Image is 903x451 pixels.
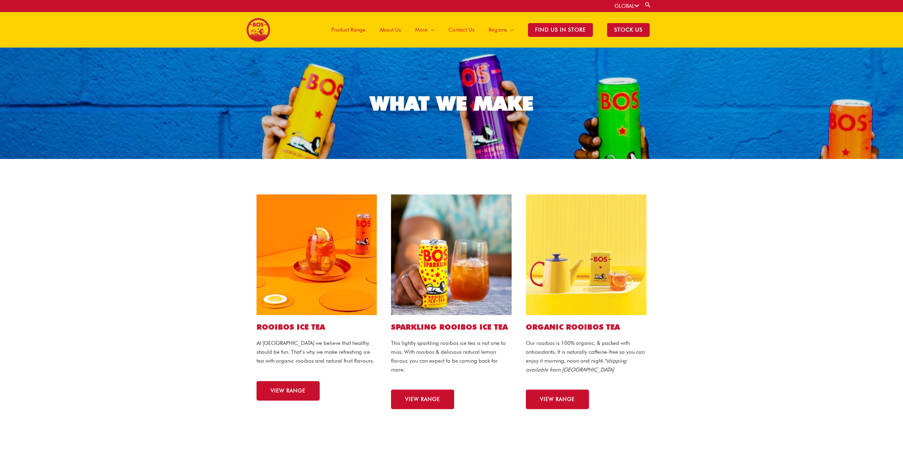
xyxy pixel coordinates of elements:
a: Product Range [324,12,373,48]
span: VIEW RANGE [405,397,440,402]
h2: ORGANIC ROOIBOS TEA [526,322,646,332]
img: BOS logo finals-200px [246,18,270,42]
a: GLOBAL [615,3,639,9]
a: VIEW RANGE [526,390,589,409]
a: Find Us in Store [521,12,600,48]
nav: Site Navigation [319,12,657,48]
p: At [GEOGRAPHIC_DATA] we believe that healthy should be fun. That’s why we make refreshing ice tea... [257,339,377,365]
a: STOCK US [600,12,657,48]
span: Product Range [331,19,365,40]
span: About Us [380,19,401,40]
a: More [408,12,441,48]
img: hot-tea-2-copy [526,194,646,315]
span: More [415,19,428,40]
a: Regions [481,12,521,48]
h2: SPARKLING ROOIBOS ICE TEA [391,322,512,332]
span: Find Us in Store [528,23,593,37]
a: Search button [644,1,651,8]
a: About Us [373,12,408,48]
p: Our rooibos is 100% organic, & packed with antioxidants. It is naturally caffeine-free so you can... [526,339,646,374]
img: peach [257,194,377,315]
h2: ROOIBOS ICE TEA [257,322,377,332]
a: Contact Us [441,12,481,48]
a: VIEW RANGE [257,381,320,401]
span: VIEW RANGE [540,397,575,402]
img: sparkling lemon [391,194,512,315]
em: *shipping available from [GEOGRAPHIC_DATA] [526,358,627,373]
div: WHAT WE MAKE [370,94,533,113]
span: VIEW RANGE [271,388,305,394]
a: VIEW RANGE [391,390,454,409]
p: This lightly sparkling rooibos ice tea is not one to miss. With rooibos & delicious natural lemon... [391,339,512,374]
span: Regions [489,19,507,40]
span: STOCK US [607,23,650,37]
span: Contact Us [448,19,474,40]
